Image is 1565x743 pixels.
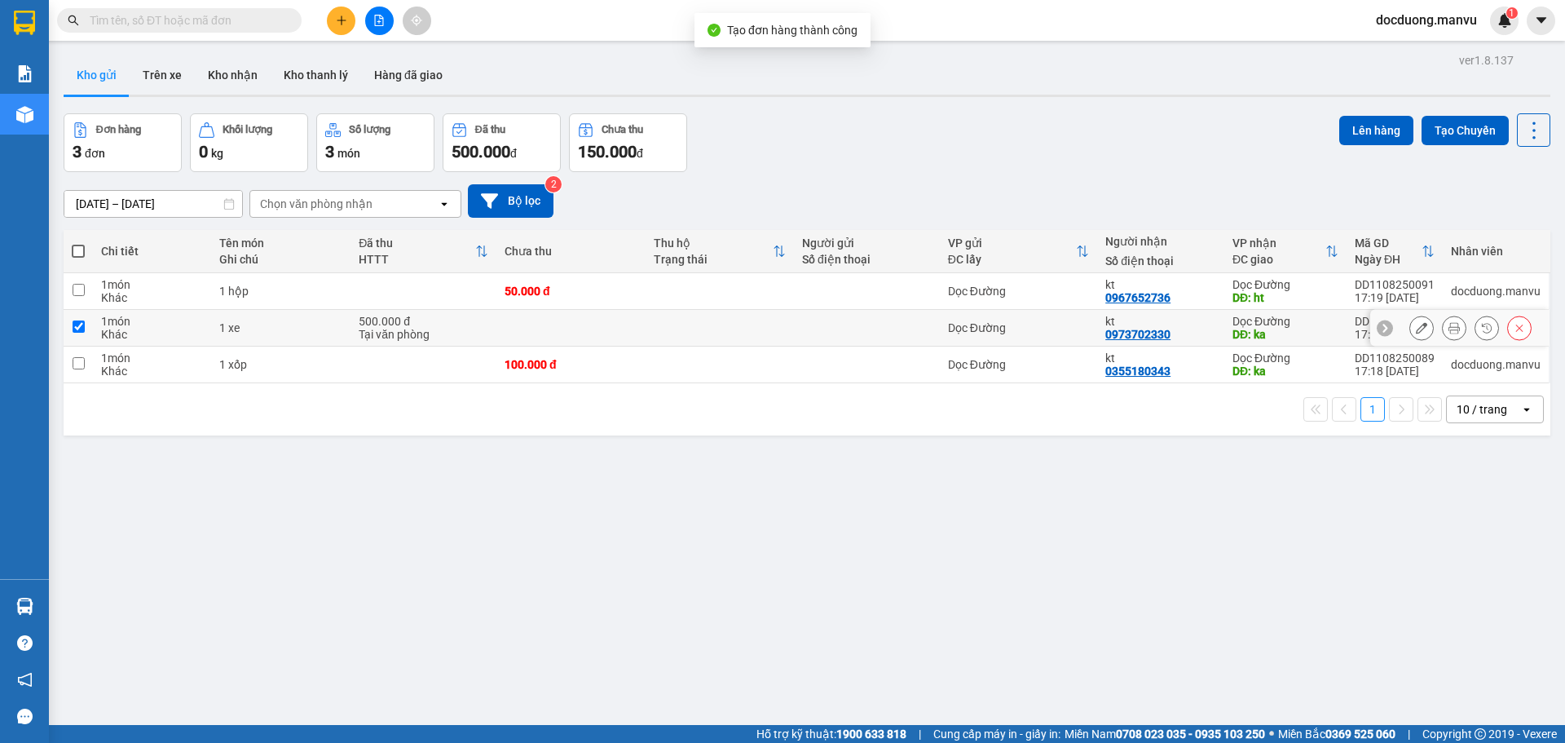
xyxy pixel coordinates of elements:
[1355,291,1435,304] div: 17:19 [DATE]
[475,124,505,135] div: Đã thu
[16,598,33,615] img: warehouse-icon
[1105,315,1216,328] div: kt
[1509,7,1514,19] span: 1
[195,55,271,95] button: Kho nhận
[211,147,223,160] span: kg
[919,725,921,743] span: |
[219,237,342,250] div: Tên món
[359,253,475,266] div: HTTT
[1408,725,1410,743] span: |
[654,253,773,266] div: Trạng thái
[350,230,496,273] th: Toggle SortBy
[101,352,203,365] div: 1 món
[17,635,33,651] span: question-circle
[1105,328,1170,341] div: 0973702330
[1347,230,1443,273] th: Toggle SortBy
[505,245,637,258] div: Chưa thu
[101,291,203,304] div: Khác
[219,253,342,266] div: Ghi chú
[1224,230,1347,273] th: Toggle SortBy
[64,55,130,95] button: Kho gửi
[1355,315,1435,328] div: DD1108250090
[130,55,195,95] button: Trên xe
[1360,397,1385,422] button: 1
[336,15,347,26] span: plus
[1451,285,1541,298] div: docduong.manvu
[1065,725,1265,743] span: Miền Nam
[1451,245,1541,258] div: Nhân viên
[68,15,79,26] span: search
[1355,278,1435,291] div: DD1108250091
[510,147,517,160] span: đ
[17,709,33,724] span: message
[468,184,553,218] button: Bộ lọc
[646,230,794,273] th: Toggle SortBy
[1232,352,1338,365] div: Dọc Đường
[361,55,456,95] button: Hàng đã giao
[101,315,203,328] div: 1 món
[438,197,451,210] svg: open
[1105,235,1216,248] div: Người nhận
[1355,328,1435,341] div: 17:18 [DATE]
[948,285,1090,298] div: Dọc Đường
[1534,13,1549,28] span: caret-down
[223,124,272,135] div: Khối lượng
[727,24,857,37] span: Tạo đơn hàng thành công
[101,328,203,341] div: Khác
[940,230,1098,273] th: Toggle SortBy
[708,24,721,37] span: check-circle
[1232,315,1338,328] div: Dọc Đường
[1105,278,1216,291] div: kt
[948,237,1077,250] div: VP gửi
[1520,403,1533,416] svg: open
[654,237,773,250] div: Thu hộ
[569,113,687,172] button: Chưa thu150.000đ
[802,253,932,266] div: Số điện thoại
[1355,237,1422,250] div: Mã GD
[101,278,203,291] div: 1 món
[271,55,361,95] button: Kho thanh lý
[16,106,33,123] img: warehouse-icon
[14,11,35,35] img: logo-vxr
[73,142,82,161] span: 3
[325,142,334,161] span: 3
[219,358,342,371] div: 1 xốp
[948,358,1090,371] div: Dọc Đường
[1105,352,1216,365] div: kt
[1339,116,1413,145] button: Lên hàng
[1422,116,1509,145] button: Tạo Chuyến
[948,253,1077,266] div: ĐC lấy
[1278,725,1395,743] span: Miền Bắc
[1355,365,1435,378] div: 17:18 [DATE]
[64,113,182,172] button: Đơn hàng3đơn
[85,147,105,160] span: đơn
[373,15,385,26] span: file-add
[260,196,373,212] div: Chọn văn phòng nhận
[1459,51,1514,69] div: ver 1.8.137
[359,237,475,250] div: Đã thu
[17,672,33,688] span: notification
[1325,728,1395,741] strong: 0369 525 060
[802,237,932,250] div: Người gửi
[1451,358,1541,371] div: docduong.manvu
[1475,728,1486,740] span: copyright
[1269,731,1274,737] span: ⚪️
[1506,7,1518,19] sup: 1
[1116,728,1265,741] strong: 0708 023 035 - 0935 103 250
[1232,253,1325,266] div: ĐC giao
[359,315,488,328] div: 500.000 đ
[359,328,488,341] div: Tại văn phòng
[505,358,637,371] div: 100.000 đ
[836,728,906,741] strong: 1900 633 818
[1457,401,1507,418] div: 10 / trang
[411,15,422,26] span: aim
[1105,291,1170,304] div: 0967652736
[452,142,510,161] span: 500.000
[505,285,637,298] div: 50.000 đ
[190,113,308,172] button: Khối lượng0kg
[90,11,282,29] input: Tìm tên, số ĐT hoặc mã đơn
[1105,365,1170,378] div: 0355180343
[1232,278,1338,291] div: Dọc Đường
[337,147,360,160] span: món
[403,7,431,35] button: aim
